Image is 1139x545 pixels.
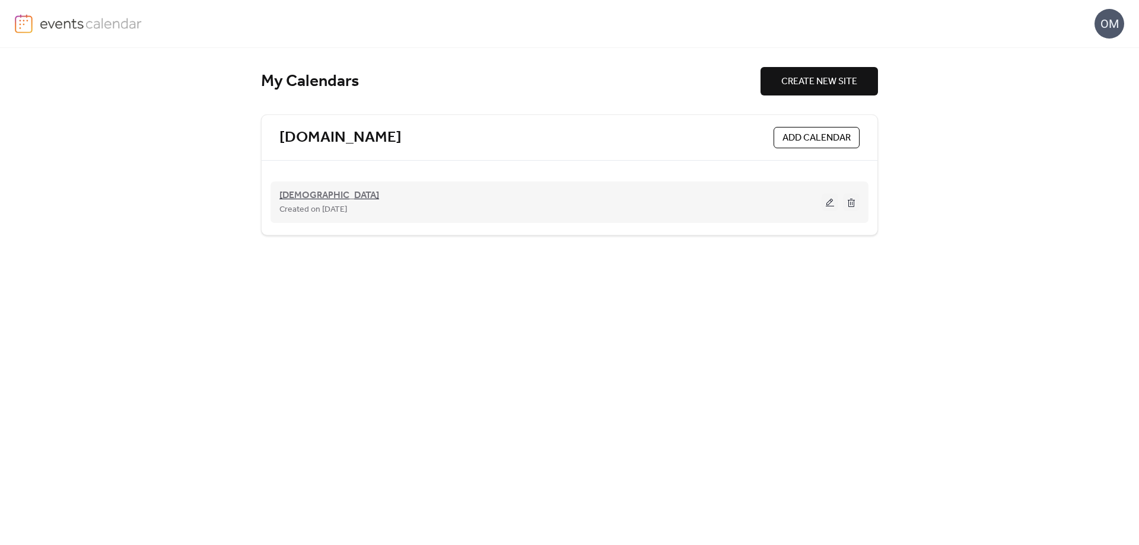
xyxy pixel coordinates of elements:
span: Created on [DATE] [279,203,347,217]
button: ADD CALENDAR [774,127,860,148]
span: [DEMOGRAPHIC_DATA] [279,189,379,203]
a: [DEMOGRAPHIC_DATA] [279,192,379,199]
img: logo-type [40,14,142,32]
span: ADD CALENDAR [782,131,851,145]
button: CREATE NEW SITE [761,67,878,95]
span: CREATE NEW SITE [781,75,857,89]
img: logo [15,14,33,33]
a: [DOMAIN_NAME] [279,128,402,148]
div: My Calendars [261,71,761,92]
div: OM [1095,9,1124,39]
